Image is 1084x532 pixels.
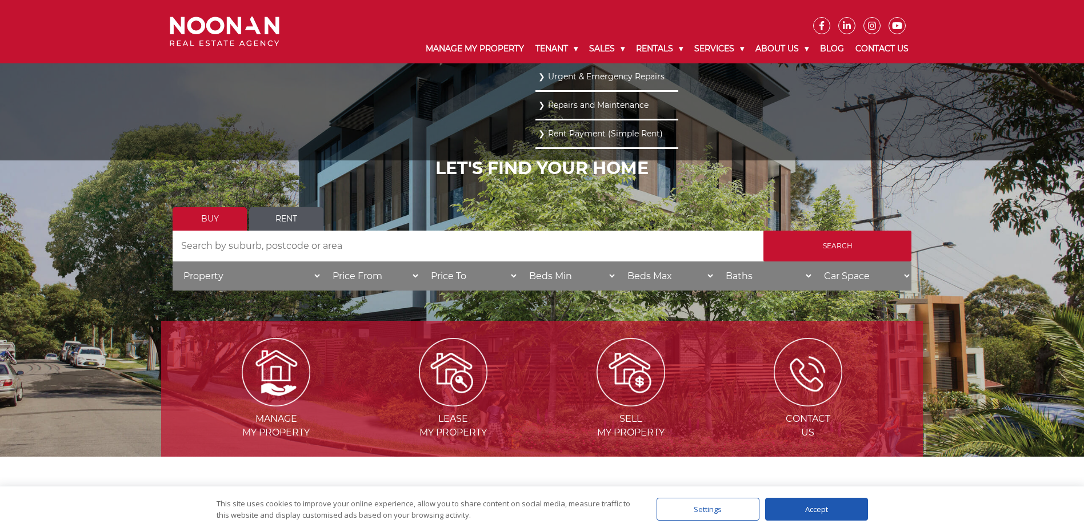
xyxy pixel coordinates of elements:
a: Services [689,34,750,63]
div: Accept [765,498,868,521]
a: Sellmy Property [543,366,718,438]
img: Manage my Property [242,338,310,406]
input: Search [763,231,911,261]
a: ContactUs [721,366,895,438]
h2: LATEST PROPERTIES [190,485,894,506]
span: Lease my Property [366,412,541,440]
a: Managemy Property [189,366,363,438]
a: Buy [173,207,247,231]
a: Blog [814,34,850,63]
div: Settings [657,498,759,521]
img: Lease my property [419,338,487,406]
a: Rentals [630,34,689,63]
img: Noonan Real Estate Agency [170,17,279,47]
a: Repairs and Maintenance [538,98,675,113]
img: ICONS [774,338,842,406]
img: Sell my property [597,338,665,406]
div: This site uses cookies to improve your online experience, allow you to share content on social me... [217,498,634,521]
a: Urgent & Emergency Repairs [538,69,675,84]
a: Leasemy Property [366,366,541,438]
a: Tenant [530,34,583,63]
a: Sales [583,34,630,63]
a: Contact Us [850,34,914,63]
a: Manage My Property [420,34,530,63]
h1: LET'S FIND YOUR HOME [173,158,911,179]
span: Contact Us [721,412,895,440]
span: Sell my Property [543,412,718,440]
input: Search by suburb, postcode or area [173,231,763,261]
a: Rent [249,207,323,231]
a: Rent Payment (Simple Rent) [538,126,675,142]
a: About Us [750,34,814,63]
span: Manage my Property [189,412,363,440]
